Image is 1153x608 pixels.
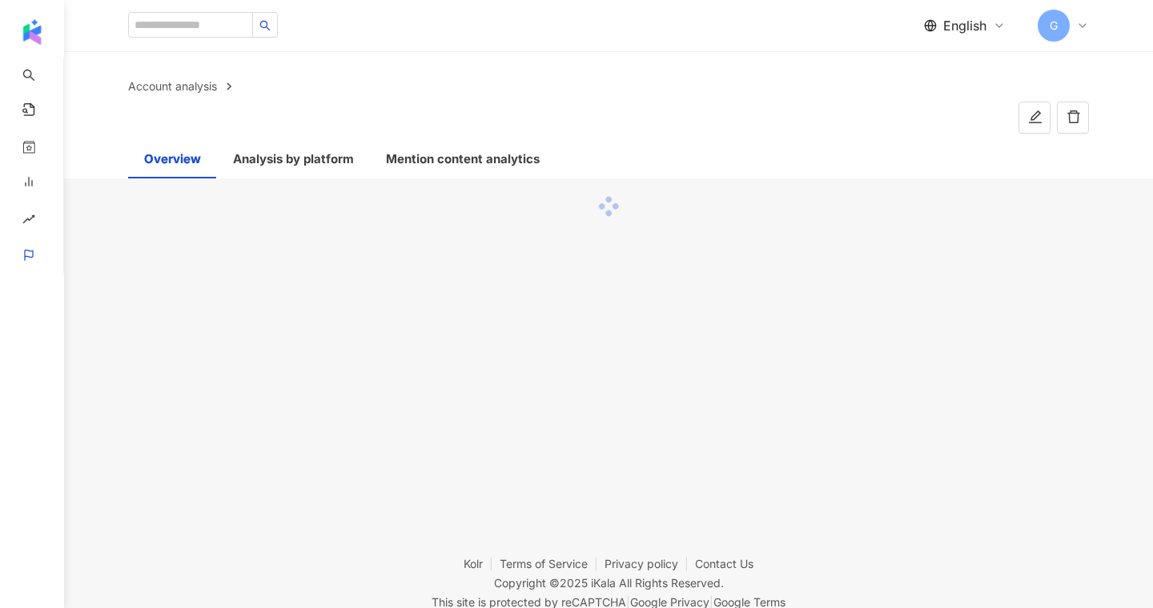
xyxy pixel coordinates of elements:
span: G [1050,17,1058,34]
a: Privacy policy [605,557,695,570]
span: edit [1028,110,1043,124]
span: English [943,17,986,34]
img: logo icon [19,19,45,45]
a: search [22,58,80,95]
div: Analysis by platform [233,150,354,169]
div: Copyright © 2025 All Rights Reserved. [494,576,724,590]
span: rise [22,203,35,239]
span: search [259,20,271,31]
div: Mention content analytics [386,150,540,169]
a: Contact Us [695,557,753,570]
div: Overview [144,150,201,169]
a: Terms of Service [500,557,605,570]
a: Account analysis [125,78,220,95]
a: iKala [591,576,616,590]
span: delete [1067,110,1081,124]
a: Kolr [464,557,500,570]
